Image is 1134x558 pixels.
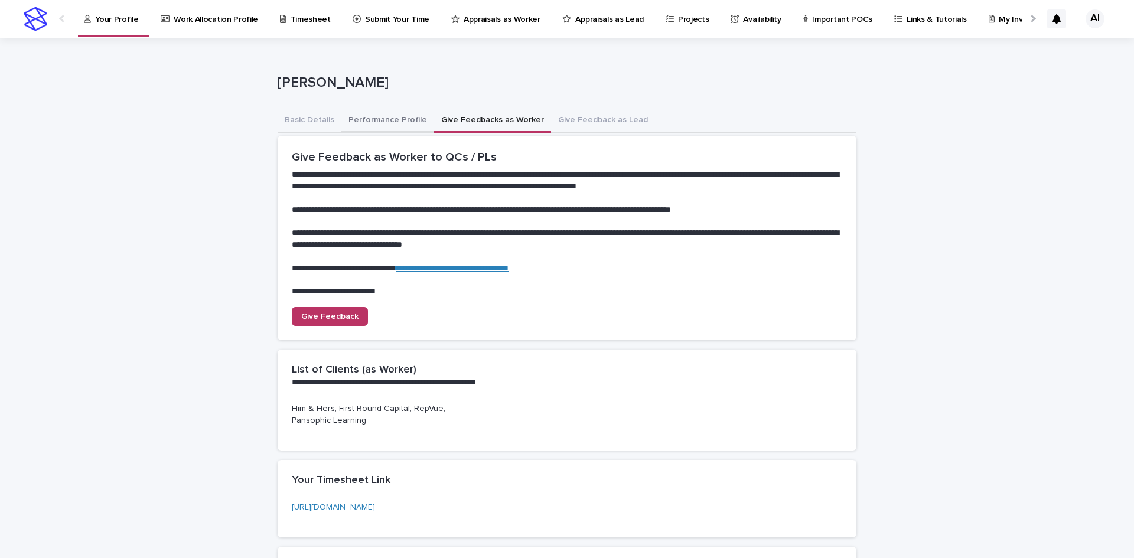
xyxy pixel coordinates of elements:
button: Basic Details [278,109,341,133]
h2: Give Feedback as Worker to QCs / PLs [292,150,842,164]
button: Performance Profile [341,109,434,133]
button: Give Feedback as Lead [551,109,655,133]
img: stacker-logo-s-only.png [24,7,47,31]
div: AI [1086,9,1104,28]
p: [PERSON_NAME] [278,74,852,92]
a: Give Feedback [292,307,368,326]
h2: List of Clients (as Worker) [292,364,416,377]
p: Him & Hers, First Round Capital, RepVue, Pansophic Learning [292,403,466,428]
h2: Your Timesheet Link [292,474,390,487]
span: Give Feedback [301,312,359,321]
a: [URL][DOMAIN_NAME] [292,503,375,511]
button: Give Feedbacks as Worker [434,109,551,133]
